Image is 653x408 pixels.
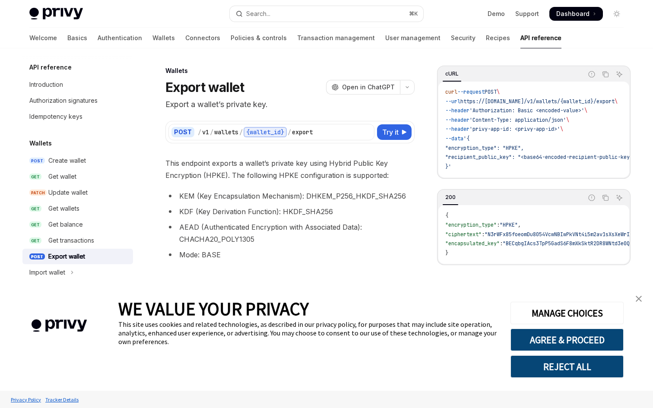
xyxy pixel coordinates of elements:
[22,93,133,108] a: Authorization signatures
[48,283,84,294] div: Authenticate
[549,7,603,21] a: Dashboard
[385,28,441,48] a: User management
[29,158,45,164] span: POST
[584,107,587,114] span: \
[29,190,47,196] span: PATCH
[497,89,500,95] span: \
[29,111,82,122] div: Idempotency keys
[239,128,243,136] div: /
[48,187,88,198] div: Update wallet
[445,163,451,170] span: }'
[445,89,457,95] span: curl
[230,6,423,22] button: Open search
[152,28,175,48] a: Wallets
[445,117,469,123] span: --header
[510,329,624,351] button: AGREE & PROCEED
[288,128,291,136] div: /
[445,107,469,114] span: --header
[614,69,625,80] button: Ask AI
[29,138,52,149] h5: Wallets
[22,169,133,184] a: GETGet wallet
[445,154,636,161] span: "recipient_public_key": "<base64-encoded-recipient-public-key>"
[600,69,611,80] button: Copy the contents from the code block
[500,240,503,247] span: :
[165,249,415,261] li: Mode: BASE
[246,9,270,19] div: Search...
[500,221,518,228] span: "HPKE"
[460,98,615,105] span: https://[DOMAIN_NAME]/v1/wallets/{wallet_id}/export
[165,157,415,181] span: This endpoint exports a wallet’s private key using Hybrid Public Key Encryption (HPKE). The follo...
[231,28,287,48] a: Policies & controls
[382,127,399,137] span: Try it
[292,128,313,136] div: export
[165,281,199,294] span: Headers
[171,127,194,137] div: POST
[443,69,461,79] div: cURL
[297,28,375,48] a: Transaction management
[443,192,458,202] div: 200
[482,231,485,238] span: :
[566,117,569,123] span: \
[485,89,497,95] span: POST
[451,28,475,48] a: Security
[48,219,83,230] div: Get balance
[515,9,539,18] a: Support
[22,265,133,280] button: Toggle Import wallet section
[497,221,500,228] span: :
[518,221,521,228] span: ,
[469,126,560,133] span: 'privy-app-id: <privy-app-id>'
[445,240,500,247] span: "encapsulated_key"
[22,281,133,296] a: POSTAuthenticate
[48,203,79,214] div: Get wallets
[165,221,415,245] li: AEAD (Authenticated Encryption with Associated Data): CHACHA20_POLY1305
[29,62,72,73] h5: API reference
[22,233,133,248] a: GETGet transactions
[586,192,597,203] button: Report incorrect code
[409,10,418,17] span: ⌘ K
[29,28,57,48] a: Welcome
[510,355,624,378] button: REJECT ALL
[29,79,63,90] div: Introduction
[469,117,566,123] span: 'Content-Type: application/json'
[445,98,460,105] span: --url
[615,98,618,105] span: \
[22,201,133,216] a: GETGet wallets
[463,135,469,142] span: '{
[48,155,86,166] div: Create wallet
[22,249,133,264] a: POSTExport wallet
[165,190,415,202] li: KEM (Key Encapsulation Mechanism): DHKEM_P256_HKDF_SHA256
[13,307,105,345] img: company logo
[67,28,87,48] a: Basics
[600,192,611,203] button: Copy the contents from the code block
[202,128,209,136] div: v1
[165,206,415,218] li: KDF (Key Derivation Function): HKDF_SHA256
[118,320,498,346] div: This site uses cookies and related technologies, as described in our privacy policy, for purposes...
[22,109,133,124] a: Idempotency keys
[29,237,41,244] span: GET
[43,392,81,407] a: Tracker Details
[636,296,642,302] img: close banner
[445,212,448,219] span: {
[510,302,624,324] button: MANAGE CHOICES
[48,171,76,182] div: Get wallet
[244,127,287,137] div: {wallet_id}
[9,392,43,407] a: Privacy Policy
[630,290,647,307] a: close banner
[118,297,309,320] span: WE VALUE YOUR PRIVACY
[29,95,98,106] div: Authorization signatures
[469,107,584,114] span: 'Authorization: Basic <encoded-value>'
[22,185,133,200] a: PATCHUpdate wallet
[48,235,94,246] div: Get transactions
[445,231,482,238] span: "ciphertext"
[445,221,497,228] span: "encryption_type"
[586,69,597,80] button: Report incorrect code
[185,28,220,48] a: Connectors
[29,174,41,180] span: GET
[165,66,415,75] div: Wallets
[445,250,448,256] span: }
[22,217,133,232] a: GETGet balance
[29,221,41,228] span: GET
[210,128,213,136] div: /
[610,7,624,21] button: Toggle dark mode
[326,80,400,95] button: Open in ChatGPT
